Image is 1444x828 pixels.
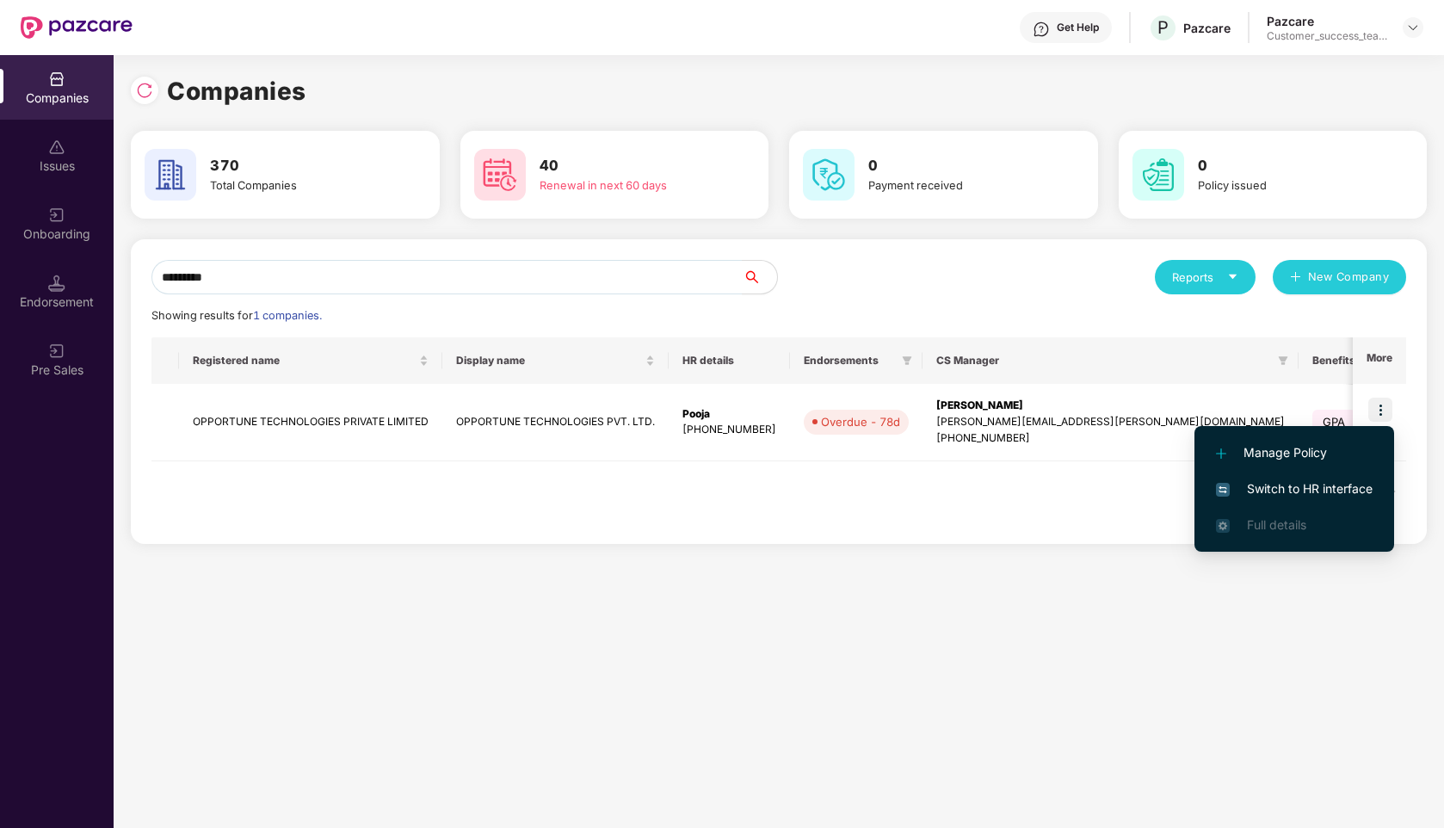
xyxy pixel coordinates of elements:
[1057,21,1099,34] div: Get Help
[936,398,1285,414] div: [PERSON_NAME]
[1308,269,1390,286] span: New Company
[1216,483,1230,497] img: svg+xml;base64,PHN2ZyB4bWxucz0iaHR0cDovL3d3dy53My5vcmcvMjAwMC9zdmciIHdpZHRoPSIxNiIgaGVpZ2h0PSIxNi...
[48,343,65,360] img: svg+xml;base64,PHN2ZyB3aWR0aD0iMjAiIGhlaWdodD0iMjAiIHZpZXdCb3g9IjAgMCAyMCAyMCIgZmlsbD0ibm9uZSIgeG...
[167,72,306,110] h1: Companies
[179,384,442,461] td: OPPORTUNE TECHNOLOGIES PRIVATE LIMITED
[540,155,722,177] h3: 40
[136,82,153,99] img: svg+xml;base64,PHN2ZyBpZD0iUmVsb2FkLTMyeDMyIiB4bWxucz0iaHR0cDovL3d3dy53My5vcmcvMjAwMC9zdmciIHdpZH...
[898,350,916,371] span: filter
[936,354,1271,368] span: CS Manager
[742,270,777,284] span: search
[821,413,900,430] div: Overdue - 78d
[442,384,669,461] td: OPPORTUNE TECHNOLOGIES PVT. LTD.
[1183,20,1231,36] div: Pazcare
[48,207,65,224] img: svg+xml;base64,PHN2ZyB3aWR0aD0iMjAiIGhlaWdodD0iMjAiIHZpZXdCb3g9IjAgMCAyMCAyMCIgZmlsbD0ibm9uZSIgeG...
[1227,271,1238,282] span: caret-down
[1312,410,1356,434] span: GPA
[1216,479,1373,498] span: Switch to HR interface
[1273,260,1406,294] button: plusNew Company
[1132,149,1184,201] img: svg+xml;base64,PHN2ZyB4bWxucz0iaHR0cDovL3d3dy53My5vcmcvMjAwMC9zdmciIHdpZHRoPSI2MCIgaGVpZ2h0PSI2MC...
[48,139,65,156] img: svg+xml;base64,PHN2ZyBpZD0iSXNzdWVzX2Rpc2FibGVkIiB4bWxucz0iaHR0cDovL3d3dy53My5vcmcvMjAwMC9zdmciIH...
[1267,29,1387,43] div: Customer_success_team_lead
[936,430,1285,447] div: [PHONE_NUMBER]
[1247,517,1306,532] span: Full details
[21,16,133,39] img: New Pazcare Logo
[540,177,722,195] div: Renewal in next 60 days
[145,149,196,201] img: svg+xml;base64,PHN2ZyB4bWxucz0iaHR0cDovL3d3dy53My5vcmcvMjAwMC9zdmciIHdpZHRoPSI2MCIgaGVpZ2h0PSI2MC...
[804,354,895,368] span: Endorsements
[682,406,776,423] div: Pooja
[936,414,1285,430] div: [PERSON_NAME][EMAIL_ADDRESS][PERSON_NAME][DOMAIN_NAME]
[179,337,442,384] th: Registered name
[48,71,65,88] img: svg+xml;base64,PHN2ZyBpZD0iQ29tcGFuaWVzIiB4bWxucz0iaHR0cDovL3d3dy53My5vcmcvMjAwMC9zdmciIHdpZHRoPS...
[742,260,778,294] button: search
[1216,448,1226,459] img: svg+xml;base64,PHN2ZyB4bWxucz0iaHR0cDovL3d3dy53My5vcmcvMjAwMC9zdmciIHdpZHRoPSIxMi4yMDEiIGhlaWdodD...
[1172,269,1238,286] div: Reports
[1267,13,1387,29] div: Pazcare
[210,155,392,177] h3: 370
[442,337,669,384] th: Display name
[456,354,642,368] span: Display name
[151,309,322,322] span: Showing results for
[1216,519,1230,533] img: svg+xml;base64,PHN2ZyB4bWxucz0iaHR0cDovL3d3dy53My5vcmcvMjAwMC9zdmciIHdpZHRoPSIxNi4zNjMiIGhlaWdodD...
[1198,155,1380,177] h3: 0
[1353,337,1406,384] th: More
[1290,271,1301,285] span: plus
[803,149,855,201] img: svg+xml;base64,PHN2ZyB4bWxucz0iaHR0cDovL3d3dy53My5vcmcvMjAwMC9zdmciIHdpZHRoPSI2MCIgaGVpZ2h0PSI2MC...
[210,177,392,195] div: Total Companies
[902,355,912,366] span: filter
[1278,355,1288,366] span: filter
[1033,21,1050,38] img: svg+xml;base64,PHN2ZyBpZD0iSGVscC0zMngzMiIgeG1sbnM9Imh0dHA6Ly93d3cudzMub3JnLzIwMDAvc3ZnIiB3aWR0aD...
[1157,17,1169,38] span: P
[868,155,1051,177] h3: 0
[253,309,322,322] span: 1 companies.
[1274,350,1292,371] span: filter
[474,149,526,201] img: svg+xml;base64,PHN2ZyB4bWxucz0iaHR0cDovL3d3dy53My5vcmcvMjAwMC9zdmciIHdpZHRoPSI2MCIgaGVpZ2h0PSI2MC...
[1216,443,1373,462] span: Manage Policy
[868,177,1051,195] div: Payment received
[669,337,790,384] th: HR details
[1368,398,1392,422] img: icon
[193,354,416,368] span: Registered name
[1406,21,1420,34] img: svg+xml;base64,PHN2ZyBpZD0iRHJvcGRvd24tMzJ4MzIiIHhtbG5zPSJodHRwOi8vd3d3LnczLm9yZy8yMDAwL3N2ZyIgd2...
[48,275,65,292] img: svg+xml;base64,PHN2ZyB3aWR0aD0iMTQuNSIgaGVpZ2h0PSIxNC41IiB2aWV3Qm94PSIwIDAgMTYgMTYiIGZpbGw9Im5vbm...
[1198,177,1380,195] div: Policy issued
[682,422,776,438] div: [PHONE_NUMBER]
